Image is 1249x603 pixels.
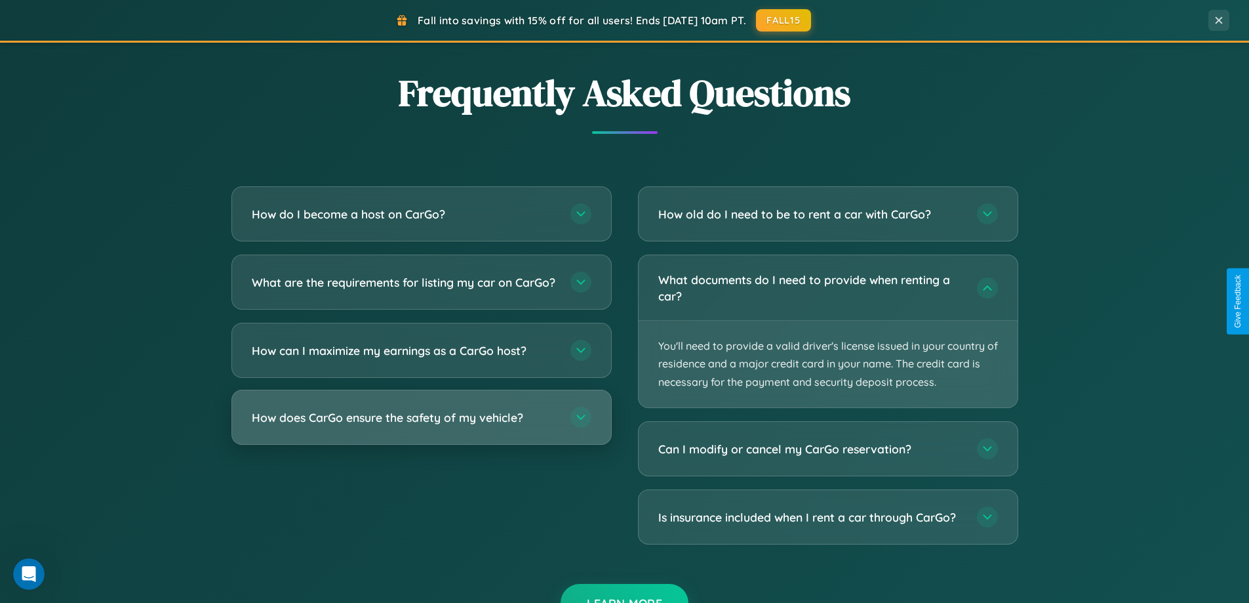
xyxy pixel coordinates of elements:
h3: What are the requirements for listing my car on CarGo? [252,274,557,291]
button: FALL15 [756,9,811,31]
p: You'll need to provide a valid driver's license issued in your country of residence and a major c... [639,321,1018,407]
h3: How do I become a host on CarGo? [252,206,557,222]
div: Give Feedback [1233,275,1242,328]
span: Fall into savings with 15% off for all users! Ends [DATE] 10am PT. [418,14,746,27]
h3: Can I modify or cancel my CarGo reservation? [658,441,964,457]
h3: How does CarGo ensure the safety of my vehicle? [252,409,557,426]
h3: Is insurance included when I rent a car through CarGo? [658,509,964,526]
iframe: Intercom live chat [13,558,45,590]
h3: What documents do I need to provide when renting a car? [658,272,964,304]
h2: Frequently Asked Questions [231,68,1018,118]
h3: How old do I need to be to rent a car with CarGo? [658,206,964,222]
h3: How can I maximize my earnings as a CarGo host? [252,343,557,359]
